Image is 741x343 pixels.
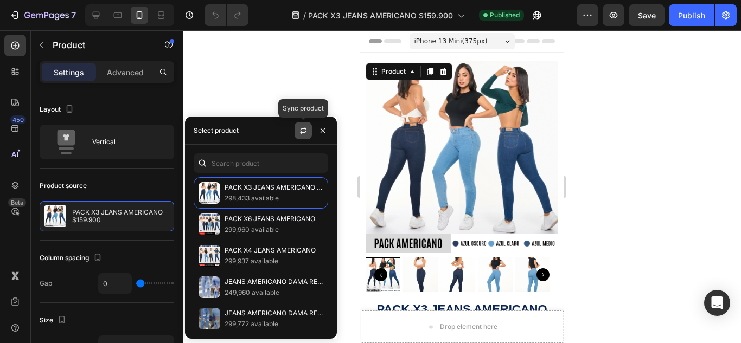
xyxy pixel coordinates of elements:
div: Layout [40,102,76,117]
button: Save [629,4,665,26]
p: JEANS AMERICANO DAMA REF 50005 [225,276,323,287]
p: 299,960 available [225,224,323,235]
input: Auto [99,274,131,293]
p: JEANS AMERICANO DAMA REF 50006 [225,308,323,319]
p: PACK X3 JEANS AMERICANO $159.900 [72,209,169,224]
div: Product source [40,181,87,191]
img: collections [199,182,220,204]
div: Gap [40,279,52,288]
img: collections [199,245,220,267]
div: Undo/Redo [205,4,248,26]
div: 450 [10,115,26,124]
p: Product [53,38,145,51]
div: Select product [194,126,239,135]
p: PACK X3 JEANS AMERICANO $159.900 [225,182,323,193]
div: Vertical [92,130,158,154]
p: 249,960 available [225,287,323,298]
span: Save [638,11,656,20]
img: product feature img [44,205,66,227]
p: 7 [71,9,76,22]
input: Search in Settings & Advanced [194,153,328,173]
button: Publish [669,4,714,26]
img: collections [199,308,220,329]
span: / [303,10,306,21]
span: Published [490,10,520,20]
p: Settings [54,67,84,78]
p: 298,433 available [225,193,323,204]
p: 299,937 available [225,256,323,267]
button: 7 [4,4,81,26]
div: Beta [8,198,26,207]
p: PACK X4 JEANS AMERICANO [225,245,323,256]
div: Size [40,313,68,328]
img: collections [199,213,220,235]
div: Publish [678,10,705,21]
div: Column spacing [40,251,104,266]
span: PACK X3 JEANS AMERICANO $159.900 [308,10,453,21]
img: collections [199,276,220,298]
p: Advanced [107,67,144,78]
p: 299,772 available [225,319,323,329]
p: PACK X6 JEANS AMERICANO [225,213,323,224]
iframe: Design area [360,30,564,343]
div: Open Intercom Messenger [704,290,730,316]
